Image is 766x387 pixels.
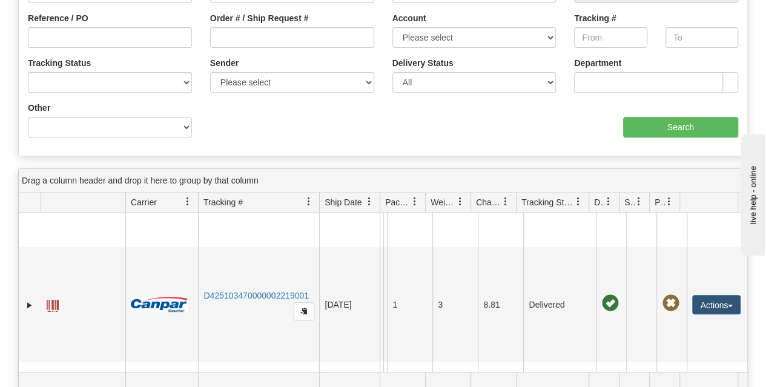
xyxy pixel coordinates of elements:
[598,191,619,212] a: Delivery Status filter column settings
[177,191,198,212] a: Carrier filter column settings
[28,102,50,114] label: Other
[294,302,314,320] button: Copy to clipboard
[325,196,362,208] span: Ship Date
[432,247,478,362] td: 3
[655,196,665,208] span: Pickup Status
[662,295,679,312] span: Pickup Not Assigned
[476,196,501,208] span: Charge
[359,191,380,212] a: Ship Date filter column settings
[629,191,649,212] a: Shipment Issues filter column settings
[450,191,470,212] a: Weight filter column settings
[431,196,456,208] span: Weight
[574,57,621,69] label: Department
[495,191,516,212] a: Charge filter column settings
[28,12,88,24] label: Reference / PO
[387,247,432,362] td: 1
[404,191,425,212] a: Packages filter column settings
[624,196,635,208] span: Shipment Issues
[319,247,380,362] td: [DATE]
[385,196,411,208] span: Packages
[210,12,309,24] label: Order # / Ship Request #
[521,196,574,208] span: Tracking Status
[203,291,309,300] a: D425103470000002219001
[203,196,243,208] span: Tracking #
[523,247,596,362] td: Delivered
[210,57,239,69] label: Sender
[692,295,741,314] button: Actions
[383,247,387,362] td: [PERSON_NAME] CA ON WATERLOO N2L 2A9
[568,191,589,212] a: Tracking Status filter column settings
[131,196,157,208] span: Carrier
[574,12,616,24] label: Tracking #
[131,297,188,312] img: 14 - Canpar
[738,131,765,255] iframe: chat widget
[623,117,739,137] input: Search
[659,191,679,212] a: Pickup Status filter column settings
[601,295,618,312] span: On time
[392,12,426,24] label: Account
[380,247,383,362] td: Sleep Country [GEOGRAPHIC_DATA] integrate2oracle [GEOGRAPHIC_DATA] ON [GEOGRAPHIC_DATA] 0A1
[478,247,523,362] td: 8.81
[392,57,454,69] label: Delivery Status
[28,57,91,69] label: Tracking Status
[299,191,319,212] a: Tracking # filter column settings
[574,27,647,48] input: From
[19,169,747,193] div: grid grouping header
[47,294,59,314] a: Label
[665,27,738,48] input: To
[24,299,36,311] a: Expand
[594,196,604,208] span: Delivery Status
[9,10,112,19] div: live help - online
